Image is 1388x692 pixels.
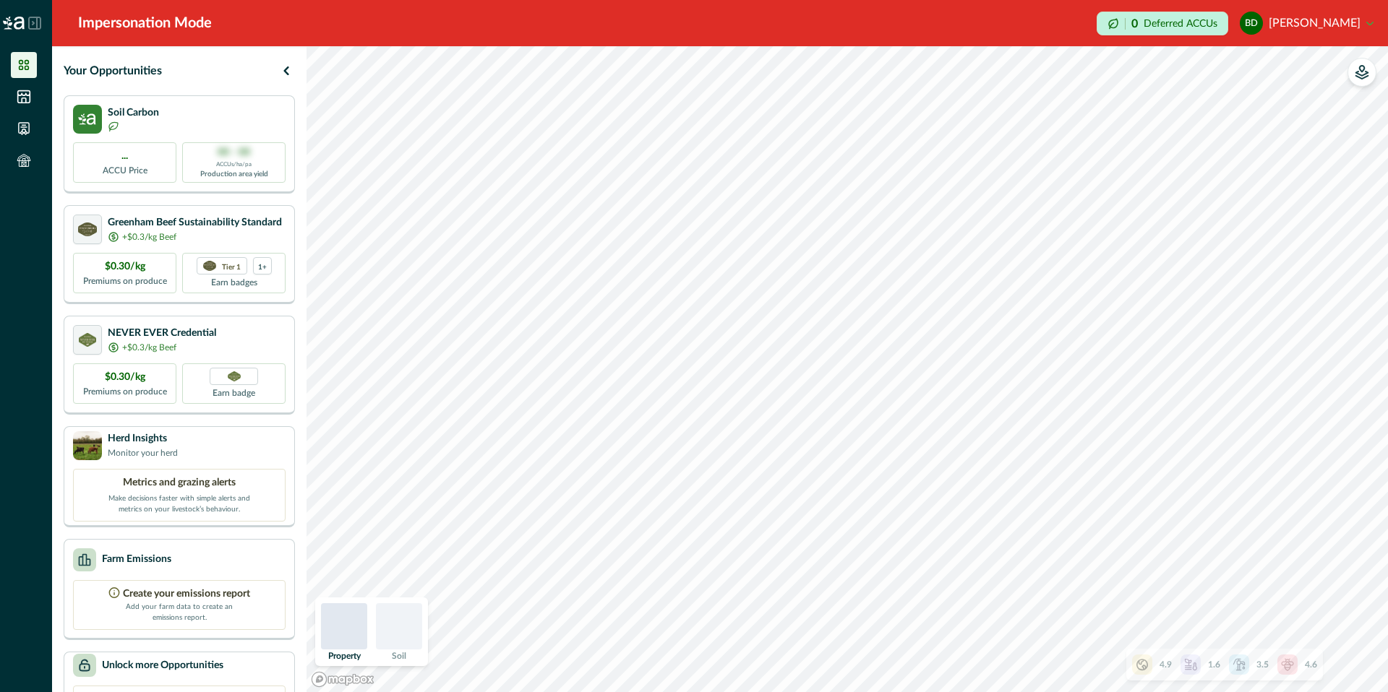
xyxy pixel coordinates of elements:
p: ... [121,149,128,164]
img: certification logo [78,222,97,237]
p: Deferred ACCUs [1144,18,1217,29]
p: 3.5 [1256,658,1269,671]
p: Earn badge [213,385,255,399]
p: Metrics and grazing alerts [123,475,236,490]
p: Production area yield [200,169,268,180]
p: 1.6 [1208,658,1220,671]
p: Tier 1 [222,261,241,271]
p: Greenham Beef Sustainability Standard [108,215,282,230]
button: bart dryden[PERSON_NAME] [1240,6,1374,40]
a: Mapbox logo [311,671,374,688]
p: Soil Carbon [108,105,159,121]
p: ACCU Price [103,164,147,177]
img: certification logo [79,333,97,347]
img: Logo [3,17,25,30]
p: Soil [392,652,406,660]
img: Greenham NEVER EVER certification badge [228,371,241,382]
p: $0.30/kg [105,259,145,274]
p: 4.6 [1305,658,1317,671]
p: Farm Emissions [102,552,171,567]
p: Monitor your herd [108,446,178,459]
div: Impersonation Mode [78,12,212,34]
p: Property [328,652,361,660]
p: 1+ [258,261,267,271]
p: Premiums on produce [83,385,167,398]
p: Premiums on produce [83,274,167,287]
p: Create your emissions report [123,587,250,602]
p: 00 - 00 [218,145,250,160]
p: NEVER EVER Credential [108,326,216,341]
p: 4.9 [1160,658,1172,671]
p: Earn badges [211,274,257,289]
p: +$0.3/kg Beef [122,230,176,243]
p: Add your farm data to create an emissions report. [125,602,234,623]
img: certification logo [203,261,216,271]
p: $0.30/kg [105,370,145,385]
p: 0 [1131,18,1138,30]
div: more credentials avaialble [253,257,272,274]
p: Make decisions faster with simple alerts and metrics on your livestock’s behaviour. [107,490,252,515]
p: +$0.3/kg Beef [122,341,176,354]
p: Unlock more Opportunities [102,658,223,673]
p: Herd Insights [108,431,178,446]
p: Your Opportunities [64,62,162,79]
p: ACCUs/ha/pa [216,160,252,169]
